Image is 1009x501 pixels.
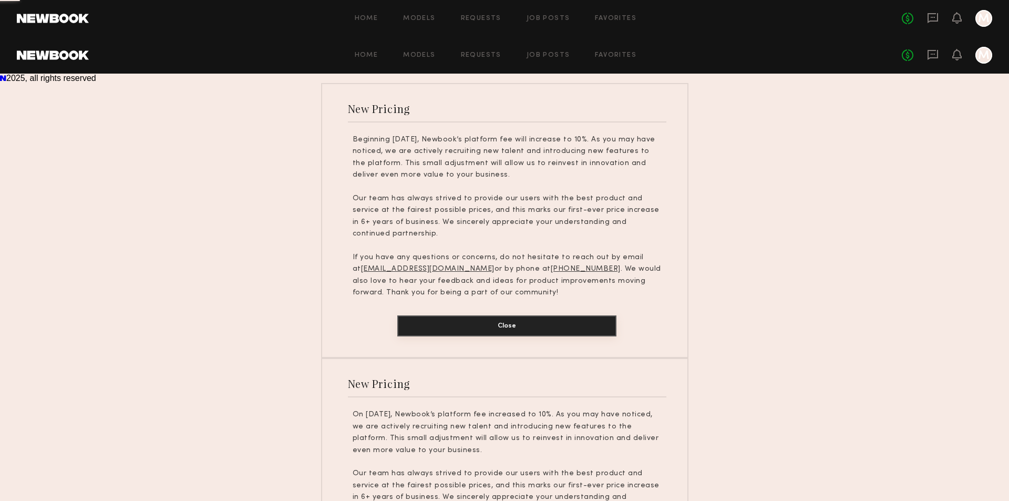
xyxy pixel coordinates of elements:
[403,15,435,22] a: Models
[595,52,636,59] a: Favorites
[348,376,410,391] div: New Pricing
[353,409,662,456] p: On [DATE], Newbook’s platform fee increased to 10%. As you may have noticed, we are actively recr...
[551,265,621,272] u: [PHONE_NUMBER]
[397,315,616,336] button: Close
[355,52,378,59] a: Home
[527,15,570,22] a: Job Posts
[353,193,662,240] p: Our team has always strived to provide our users with the best product and service at the fairest...
[461,15,501,22] a: Requests
[975,10,992,27] a: M
[353,252,662,299] p: If you have any questions or concerns, do not hesitate to reach out by email at or by phone at . ...
[403,52,435,59] a: Models
[361,265,495,272] u: [EMAIL_ADDRESS][DOMAIN_NAME]
[6,74,96,83] span: 2025, all rights reserved
[595,15,636,22] a: Favorites
[975,47,992,64] a: M
[348,101,410,116] div: New Pricing
[527,52,570,59] a: Job Posts
[355,15,378,22] a: Home
[353,134,662,181] p: Beginning [DATE], Newbook’s platform fee will increase to 10%. As you may have noticed, we are ac...
[461,52,501,59] a: Requests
